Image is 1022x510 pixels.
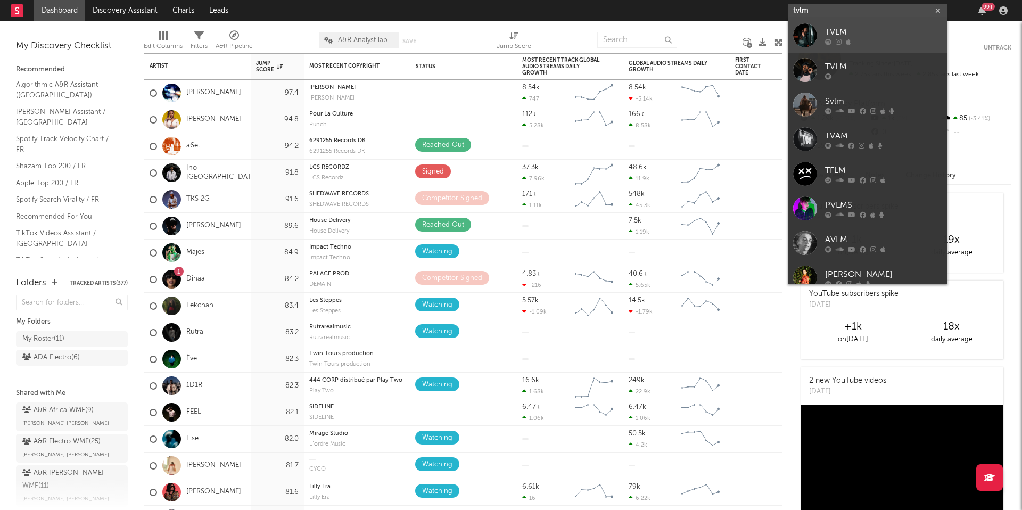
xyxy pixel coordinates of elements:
div: 37.3k [522,164,539,171]
div: 4.83k [522,270,540,277]
div: 6.47k [629,404,646,410]
div: My Folders [16,316,128,328]
span: A&R Analyst labels [338,37,393,44]
a: a6el [186,142,200,151]
div: label: Play Two [309,388,405,394]
div: Edit Columns [144,40,183,53]
div: label: CYCO [309,466,405,472]
a: Ève [186,355,197,364]
div: My Discovery Checklist [16,40,128,53]
div: First Contact Date [735,57,772,76]
div: Watching [422,245,452,258]
div: [PERSON_NAME] [309,95,405,101]
div: 40.6k [629,270,647,277]
div: 48.6k [629,164,647,171]
a: Spotify Search Virality / FR [16,194,117,205]
a: TVAM [788,122,947,157]
div: 97.4 [256,87,299,100]
div: label: Lilly Era [309,495,405,500]
div: Folders [16,277,46,290]
svg: Chart title [677,266,724,293]
div: 444 CORP distribué par Play Two [309,377,405,383]
span: [PERSON_NAME] [PERSON_NAME] [22,492,109,505]
div: 91.8 [256,167,299,179]
input: Search for artists [788,4,947,18]
div: [DATE] [809,386,886,397]
div: copyright: 444 CORP distribué par Play Two [309,377,405,383]
div: 4.2k [629,441,647,448]
div: 1.68k [522,388,544,395]
div: copyright: Impact Techno [309,244,405,250]
div: 112k [522,111,536,118]
a: [PERSON_NAME] [186,488,241,497]
a: TikTok Videos Assistant / [GEOGRAPHIC_DATA] [16,227,117,249]
div: -216 [522,282,541,289]
div: 166k [629,111,644,118]
div: copyright: Les Steppes [309,298,405,303]
div: 82.3 [256,353,299,366]
svg: Chart title [570,106,618,133]
div: 1.06k [522,415,544,422]
div: 89.6 [256,220,299,233]
svg: Chart title [677,186,724,213]
span: [PERSON_NAME] [PERSON_NAME] [22,417,109,430]
div: -1.09k [522,308,547,315]
a: A&R Electro WMF(25)[PERSON_NAME] [PERSON_NAME] [16,434,128,463]
div: label: L’ordre Music [309,441,405,447]
a: Recommended For You [16,211,117,223]
div: 18 x [902,320,1001,333]
div: label: 6291255 Records DK [309,149,405,154]
a: TVLM [788,53,947,87]
div: 7.96k [522,175,545,182]
svg: Chart title [570,399,618,426]
a: [PERSON_NAME] [186,115,241,124]
a: [PERSON_NAME] [186,461,241,470]
div: Watching [422,325,452,338]
div: CYCO [309,466,405,472]
svg: Chart title [677,373,724,399]
div: 6.22k [629,495,650,501]
div: ADA Electro ( 6 ) [22,351,80,364]
a: Else [186,434,199,443]
div: copyright: Pour La Culture [309,111,405,117]
div: Watching [422,458,452,471]
div: Status [416,63,485,70]
div: Svlm [825,95,942,108]
div: 2 new YouTube videos [809,375,886,386]
div: copyright: LCS RECORDZ [309,164,405,170]
a: Algorithmic A&R Assistant ([GEOGRAPHIC_DATA]) [16,79,117,101]
div: copyright: [309,459,405,460]
a: Shazam Top 200 / FR [16,160,117,172]
div: DEMAIN [309,282,405,287]
div: on [DATE] [804,333,902,346]
svg: Chart title [677,80,724,106]
div: 5.28k [522,122,544,129]
div: TVLM [825,60,942,73]
svg: Chart title [570,373,618,399]
a: TKS 2G [186,195,210,204]
button: Tracked Artists(377) [70,281,128,286]
div: copyright: Mirage Studio [309,431,405,437]
div: Watching [422,379,452,391]
div: Competitor Signed [422,272,482,285]
div: 548k [629,191,645,198]
div: label: Rutrarealmusic [309,335,405,341]
div: Mirage Studio [309,431,405,437]
div: 6.61k [522,483,539,490]
div: Most Recent Copyright [309,63,389,69]
div: label: Les Steppes [309,308,405,314]
a: FEEL [186,408,201,417]
div: 91.6 [256,193,299,206]
div: copyright: Twin Tours production [309,351,405,357]
div: 5.65k [629,282,650,289]
a: A&R Africa WMF(9)[PERSON_NAME] [PERSON_NAME] [16,402,128,431]
div: 85 [941,112,1011,126]
div: copyright: 6291255 Records DK [309,138,405,144]
div: Jump Score [256,60,283,73]
div: A&R [PERSON_NAME] WMF ( 11 ) [22,467,119,492]
a: [PERSON_NAME] Assistant / [GEOGRAPHIC_DATA] [16,106,117,128]
div: Signed [422,166,444,178]
a: Rutra [186,328,203,337]
div: Twin Tours production [309,351,405,357]
div: 171k [522,191,536,198]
